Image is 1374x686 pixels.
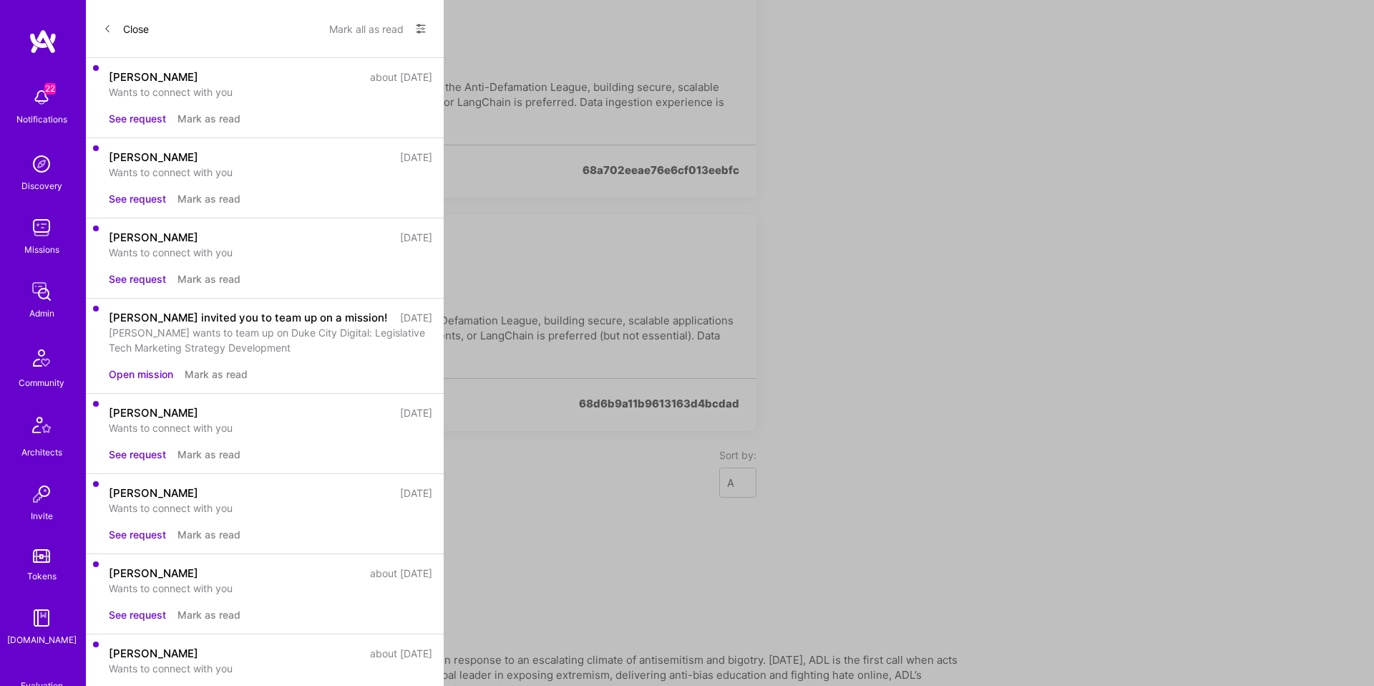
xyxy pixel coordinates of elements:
[29,306,54,321] div: Admin
[400,310,432,325] div: [DATE]
[109,485,198,501] div: [PERSON_NAME]
[400,485,432,501] div: [DATE]
[109,501,432,516] div: Wants to connect with you
[44,83,56,95] span: 22
[109,191,166,206] button: See request
[177,191,240,206] button: Mark as read
[109,84,432,100] div: Wants to connect with you
[21,445,62,460] div: Architects
[109,420,432,435] div: Wants to connect with you
[109,310,387,325] div: [PERSON_NAME] invited you to team up on a mission!
[33,549,50,563] img: tokens
[24,242,59,257] div: Missions
[109,447,166,462] button: See request
[177,527,240,542] button: Mark as read
[370,69,432,84] div: about [DATE]
[109,111,166,126] button: See request
[19,375,64,390] div: Community
[109,367,173,382] button: Open mission
[27,213,56,242] img: teamwork
[109,661,432,676] div: Wants to connect with you
[27,150,56,178] img: discovery
[109,230,198,245] div: [PERSON_NAME]
[7,632,77,647] div: [DOMAIN_NAME]
[109,646,198,661] div: [PERSON_NAME]
[16,112,67,127] div: Notifications
[109,271,166,286] button: See request
[24,341,59,375] img: Community
[329,17,404,40] button: Mark all as read
[29,29,57,54] img: logo
[109,69,198,84] div: [PERSON_NAME]
[400,230,432,245] div: [DATE]
[27,480,56,508] img: Invite
[31,508,53,523] div: Invite
[109,245,432,260] div: Wants to connect with you
[109,165,432,180] div: Wants to connect with you
[370,566,432,581] div: about [DATE]
[109,566,198,581] div: [PERSON_NAME]
[177,271,240,286] button: Mark as read
[109,581,432,596] div: Wants to connect with you
[177,447,240,462] button: Mark as read
[103,17,149,40] button: Close
[370,646,432,661] div: about [DATE]
[177,111,240,126] button: Mark as read
[109,405,198,420] div: [PERSON_NAME]
[27,83,56,112] img: bell
[36,667,47,678] i: icon SelectionTeam
[27,277,56,306] img: admin teamwork
[21,178,62,193] div: Discovery
[400,150,432,165] div: [DATE]
[27,569,57,584] div: Tokens
[109,527,166,542] button: See request
[400,405,432,420] div: [DATE]
[27,604,56,632] img: guide book
[109,607,166,622] button: See request
[24,410,59,445] img: Architects
[177,607,240,622] button: Mark as read
[109,325,432,355] div: [PERSON_NAME] wants to team up on Duke City Digital: Legislative Tech Marketing Strategy Development
[185,367,248,382] button: Mark as read
[109,150,198,165] div: [PERSON_NAME]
